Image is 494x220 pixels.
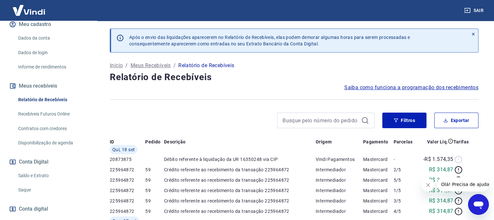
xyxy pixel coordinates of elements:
[110,177,145,183] p: 225964872
[164,177,316,183] p: Crédito referente ao recebimento da transação 225964872
[16,136,89,150] a: Disponibilização de agenda
[429,176,453,184] p: R$ 314,87
[316,208,363,214] p: Intermediador
[178,62,234,69] p: Relatório de Recebíveis
[164,139,186,145] p: Descrição
[145,139,160,145] p: Pedido
[316,139,332,145] p: Origem
[16,169,89,182] a: Saldo e Extrato
[164,187,316,194] p: Crédito referente ao recebimento da transação 225964872
[316,177,363,183] p: Intermediador
[394,208,417,214] p: 4/5
[363,187,394,194] p: Mastercard
[429,166,453,174] p: R$ 314,87
[344,84,478,92] a: Saiba como funciona a programação dos recebimentos
[316,187,363,194] p: Intermediador
[429,207,453,215] p: R$ 314,87
[16,183,89,197] a: Saque
[110,62,123,69] a: Início
[110,198,145,204] p: 225964872
[363,156,394,163] p: Mastercard
[110,166,145,173] p: 225964872
[16,122,89,135] a: Contratos com credores
[19,204,48,214] span: Conta digital
[8,155,89,169] button: Conta Digital
[16,31,89,45] a: Dados da conta
[110,187,145,194] p: 225964872
[16,46,89,59] a: Dados de login
[363,177,394,183] p: Mastercard
[8,0,50,20] img: Vindi
[173,62,176,69] p: /
[363,208,394,214] p: Mastercard
[316,198,363,204] p: Intermediador
[16,93,89,106] a: Relatório de Recebíveis
[164,198,316,204] p: Crédito referente ao recebimento da transação 225964872
[145,208,164,214] p: 59
[16,60,89,74] a: Informe de rendimentos
[8,202,89,216] a: Conta digital
[8,79,89,93] button: Meus recebíveis
[394,198,417,204] p: 3/5
[394,139,413,145] p: Parcelas
[394,166,417,173] p: 2/5
[125,62,128,69] p: /
[110,139,114,145] p: ID
[110,156,145,163] p: 20873875
[363,139,388,145] p: Pagamento
[468,194,489,215] iframe: Botão para abrir a janela de mensagens
[145,177,164,183] p: 59
[4,5,55,10] span: Olá! Precisa de ajuda?
[164,156,316,163] p: Débito referente à liquidação da UR 16350248 via CIP
[434,113,478,128] button: Exportar
[164,166,316,173] p: Crédito referente ao recebimento da transação 225964872
[394,177,417,183] p: 5/5
[382,113,426,128] button: Filtros
[423,155,453,163] p: -R$ 1.574,35
[145,198,164,204] p: 59
[145,187,164,194] p: 59
[394,156,417,163] p: -
[283,116,359,125] input: Busque pelo número do pedido
[427,139,448,145] p: Valor Líq.
[316,156,363,163] p: Vindi Pagamentos
[145,166,164,173] p: 59
[453,139,469,145] p: Tarifas
[437,177,489,191] iframe: Mensagem da empresa
[8,17,89,31] button: Meu cadastro
[131,62,171,69] a: Meus Recebíveis
[363,166,394,173] p: Mastercard
[16,107,89,121] a: Recebíveis Futuros Online
[363,198,394,204] p: Mastercard
[164,208,316,214] p: Crédito referente ao recebimento da transação 225964872
[422,178,435,191] iframe: Fechar mensagem
[463,5,486,17] button: Sair
[112,146,135,153] span: Qui, 18 set
[110,208,145,214] p: 225964872
[394,187,417,194] p: 1/5
[129,34,410,47] p: Após o envio das liquidações aparecerem no Relatório de Recebíveis, elas podem demorar algumas ho...
[429,197,453,205] p: R$ 314,87
[110,71,478,84] h4: Relatório de Recebíveis
[316,166,363,173] p: Intermediador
